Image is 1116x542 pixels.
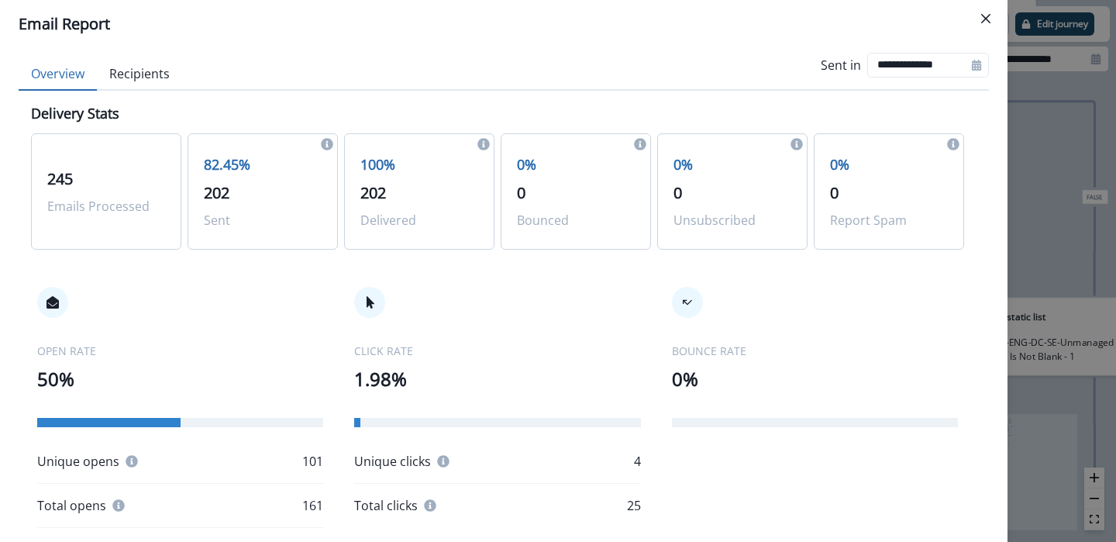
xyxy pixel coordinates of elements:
[973,6,998,31] button: Close
[354,343,640,359] p: CLICK RATE
[37,452,119,471] p: Unique opens
[37,365,323,393] p: 50%
[672,343,958,359] p: BOUNCE RATE
[634,452,641,471] p: 4
[360,211,478,230] p: Delivered
[97,58,182,91] button: Recipients
[302,496,323,515] p: 161
[204,182,229,203] span: 202
[627,496,641,515] p: 25
[19,58,97,91] button: Overview
[354,452,431,471] p: Unique clicks
[354,365,640,393] p: 1.98%
[830,211,948,230] p: Report Spam
[37,496,106,515] p: Total opens
[19,12,989,36] div: Email Report
[47,168,73,189] span: 245
[302,452,323,471] p: 101
[830,154,948,175] p: 0%
[37,343,323,359] p: OPEN RATE
[204,154,322,175] p: 82.45%
[821,56,861,74] p: Sent in
[673,211,791,230] p: Unsubscribed
[830,182,839,203] span: 0
[673,182,682,203] span: 0
[517,182,525,203] span: 0
[354,496,418,515] p: Total clicks
[360,154,478,175] p: 100%
[517,211,635,230] p: Bounced
[517,154,635,175] p: 0%
[47,197,165,216] p: Emails Processed
[31,103,119,124] p: Delivery Stats
[204,211,322,230] p: Sent
[360,182,386,203] span: 202
[673,154,791,175] p: 0%
[672,365,958,393] p: 0%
